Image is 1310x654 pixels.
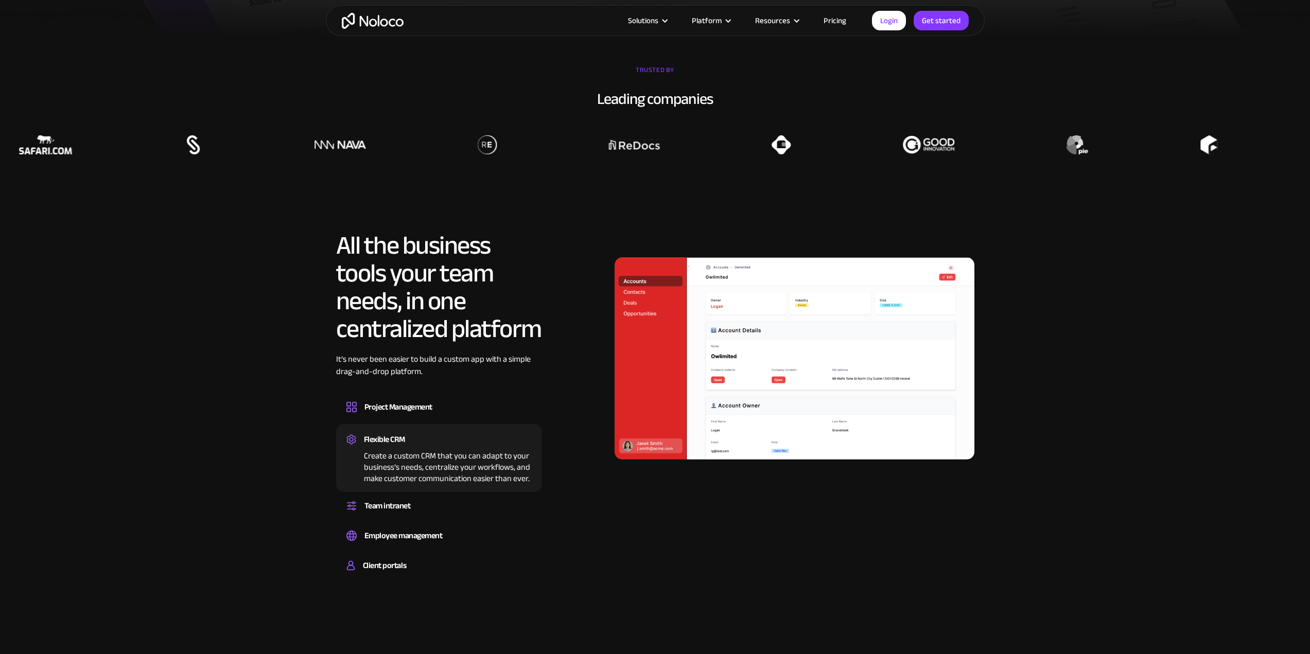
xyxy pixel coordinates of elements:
[364,498,411,514] div: Team intranet
[811,14,859,27] a: Pricing
[346,447,532,484] div: Create a custom CRM that you can adapt to your business’s needs, centralize your workflows, and m...
[628,14,658,27] div: Solutions
[755,14,790,27] div: Resources
[364,399,432,415] div: Project Management
[346,573,532,576] div: Build a secure, fully-branded, and personalized client portal that lets your customers self-serve.
[914,11,969,30] a: Get started
[364,528,443,543] div: Employee management
[336,353,542,393] div: It’s never been easier to build a custom app with a simple drag-and-drop platform.
[346,415,532,418] div: Design custom project management tools to speed up workflows, track progress, and optimize your t...
[346,514,532,517] div: Set up a central space for your team to collaborate, share information, and stay up to date on co...
[742,14,811,27] div: Resources
[872,11,906,30] a: Login
[692,14,722,27] div: Platform
[364,432,405,447] div: Flexible CRM
[679,14,742,27] div: Platform
[363,558,406,573] div: Client portals
[342,13,404,29] a: home
[615,14,679,27] div: Solutions
[336,232,542,343] h2: All the business tools your team needs, in one centralized platform
[346,543,532,546] div: Easily manage employee information, track performance, and handle HR tasks from a single platform.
